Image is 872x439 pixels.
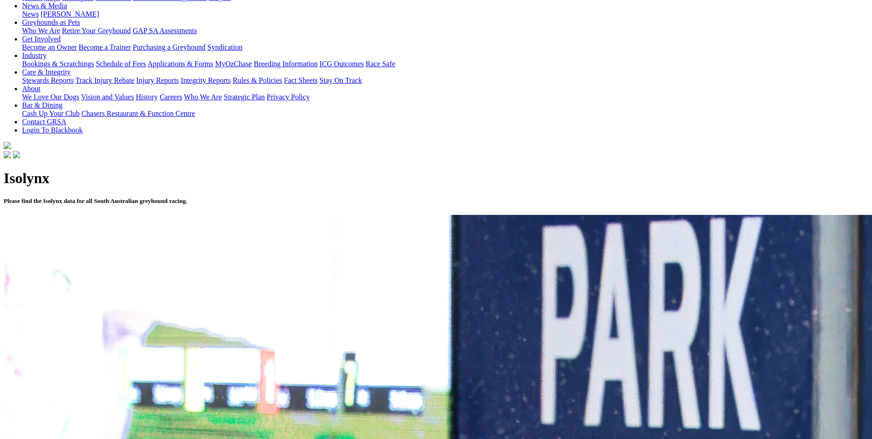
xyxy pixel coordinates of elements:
[4,197,868,205] h5: Please find the Isolynx data for all South Australian greyhound racing.
[81,93,134,101] a: Vision and Values
[13,151,20,158] img: twitter.svg
[4,142,11,149] img: logo-grsa-white.png
[22,93,79,101] a: We Love Our Dogs
[284,76,318,84] a: Fact Sheets
[215,60,252,68] a: MyOzChase
[22,68,71,76] a: Care & Integrity
[254,60,318,68] a: Breeding Information
[233,76,282,84] a: Rules & Policies
[133,27,197,35] a: GAP SA Assessments
[133,43,205,51] a: Purchasing a Greyhound
[160,93,182,101] a: Careers
[22,2,67,10] a: News & Media
[207,43,242,51] a: Syndication
[22,110,868,118] div: Bar & Dining
[22,10,39,18] a: News
[4,170,868,187] h1: Isolynx
[22,110,80,117] a: Cash Up Your Club
[319,76,362,84] a: Stay On Track
[22,18,80,26] a: Greyhounds as Pets
[22,118,66,126] a: Contact GRSA
[22,35,61,43] a: Get Involved
[22,101,63,109] a: Bar & Dining
[81,110,195,117] a: Chasers Restaurant & Function Centre
[148,60,213,68] a: Applications & Forms
[319,60,364,68] a: ICG Outcomes
[136,76,179,84] a: Injury Reports
[40,10,99,18] a: [PERSON_NAME]
[22,27,60,35] a: Who We Are
[96,60,146,68] a: Schedule of Fees
[184,93,222,101] a: Who We Are
[22,76,868,85] div: Care & Integrity
[22,52,46,59] a: Industry
[22,27,868,35] div: Greyhounds as Pets
[79,43,131,51] a: Become a Trainer
[75,76,134,84] a: Track Injury Rebate
[365,60,395,68] a: Race Safe
[136,93,158,101] a: History
[22,60,868,68] div: Industry
[22,43,868,52] div: Get Involved
[62,27,131,35] a: Retire Your Greyhound
[22,126,83,134] a: Login To Blackbook
[22,10,868,18] div: News & Media
[224,93,265,101] a: Strategic Plan
[4,151,11,158] img: facebook.svg
[267,93,310,101] a: Privacy Policy
[181,76,231,84] a: Integrity Reports
[22,76,74,84] a: Stewards Reports
[22,60,94,68] a: Bookings & Scratchings
[22,93,868,101] div: About
[22,85,40,92] a: About
[22,43,77,51] a: Become an Owner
